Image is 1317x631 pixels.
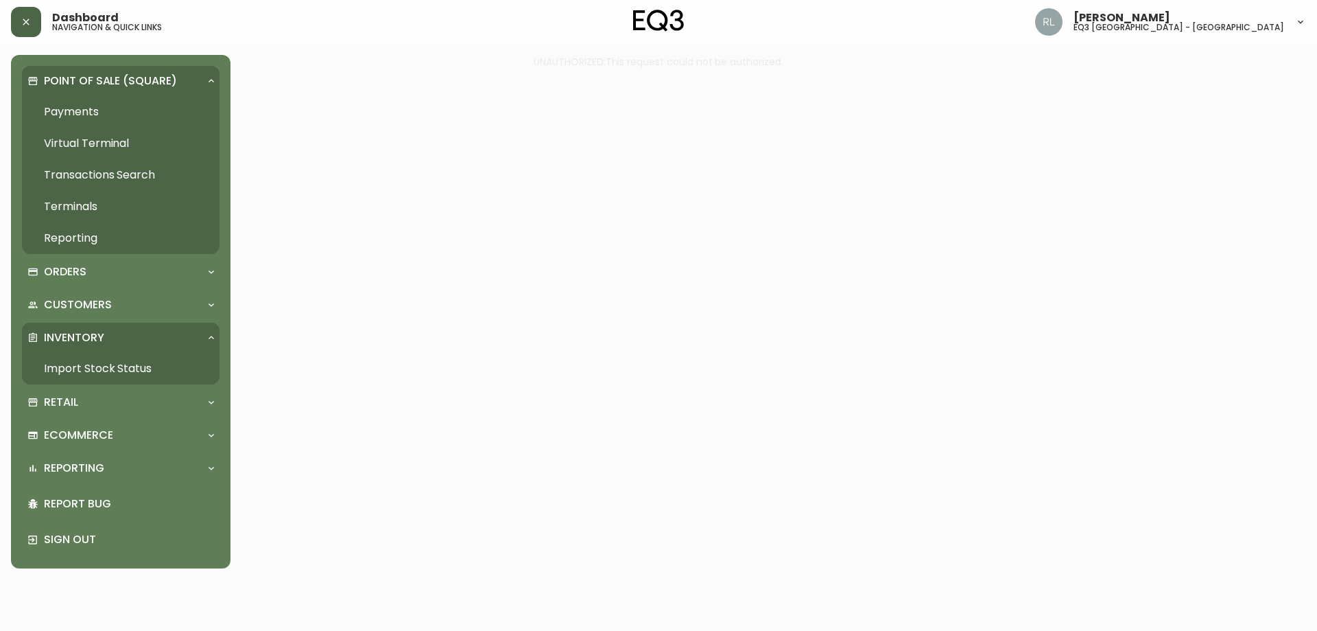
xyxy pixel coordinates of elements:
p: Orders [44,264,86,279]
div: Sign Out [22,522,219,558]
p: Reporting [44,461,104,476]
p: Sign Out [44,532,214,547]
a: Transactions Search [22,159,219,191]
div: Retail [22,387,219,417]
div: Report Bug [22,486,219,522]
div: Point of Sale (Square) [22,66,219,96]
a: Virtual Terminal [22,128,219,159]
p: Ecommerce [44,428,113,443]
span: [PERSON_NAME] [1073,12,1170,23]
div: Reporting [22,453,219,483]
p: Report Bug [44,496,214,512]
a: Terminals [22,191,219,222]
div: Customers [22,290,219,320]
a: Reporting [22,222,219,254]
p: Customers [44,297,112,312]
h5: eq3 [GEOGRAPHIC_DATA] - [GEOGRAPHIC_DATA] [1073,23,1284,32]
a: Import Stock Status [22,353,219,385]
a: Payments [22,96,219,128]
p: Point of Sale (Square) [44,73,177,89]
img: logo [633,10,684,32]
p: Retail [44,395,78,410]
div: Orders [22,257,219,287]
div: Ecommerce [22,420,219,450]
p: Inventory [44,330,104,345]
div: Inventory [22,323,219,353]
h5: navigation & quick links [52,23,162,32]
span: Dashboard [52,12,119,23]
img: 91cc3602ba8cb70ae1ccf1ad2913f397 [1035,8,1063,36]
